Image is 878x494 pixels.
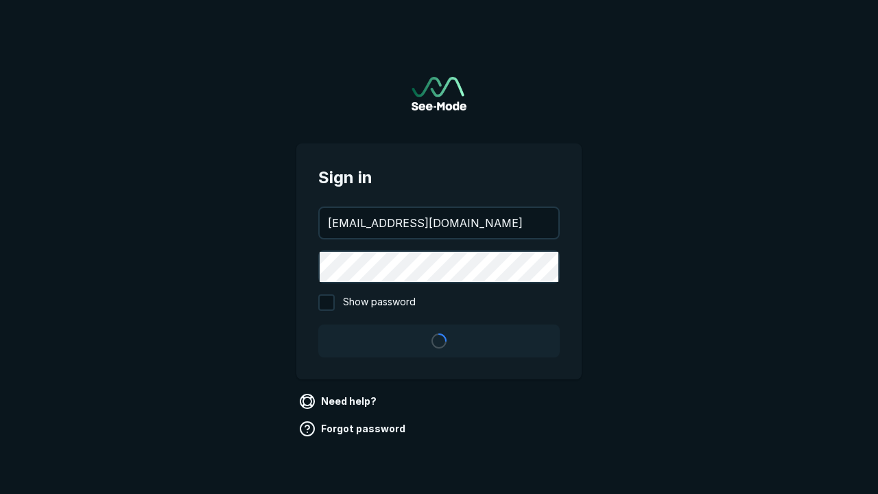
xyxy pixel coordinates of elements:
input: your@email.com [320,208,558,238]
a: Forgot password [296,418,411,440]
span: Show password [343,294,416,311]
a: Go to sign in [412,77,466,110]
a: Need help? [296,390,382,412]
span: Sign in [318,165,560,190]
img: See-Mode Logo [412,77,466,110]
